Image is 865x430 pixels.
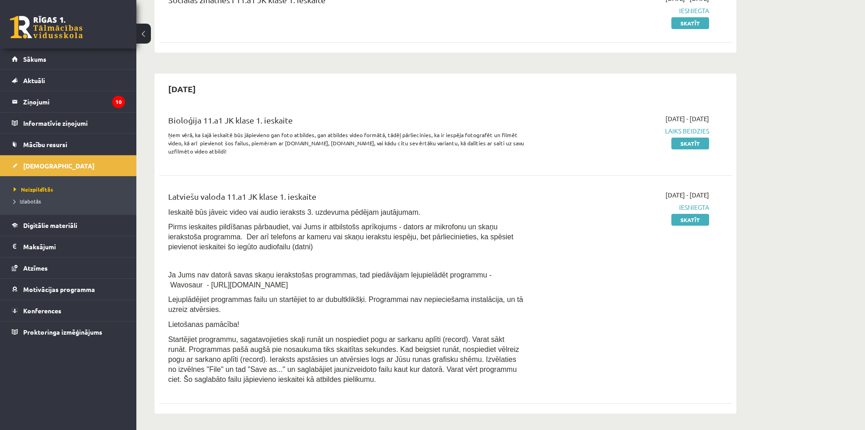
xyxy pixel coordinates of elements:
a: Konferences [12,300,125,321]
a: Aktuāli [12,70,125,91]
span: Pirms ieskaites pildīšanas pārbaudiet, vai Jums ir atbilstošs aprīkojums - dators ar mikrofonu un... [168,223,513,251]
a: Rīgas 1. Tālmācības vidusskola [10,16,83,39]
span: Iesniegta [538,203,709,212]
div: Bioloģija 11.a1 JK klase 1. ieskaite [168,114,524,131]
span: Laiks beidzies [538,126,709,136]
span: Mācību resursi [23,140,67,148]
a: Proktoringa izmēģinājums [12,321,125,342]
span: Motivācijas programma [23,285,95,293]
a: Neizpildītās [14,185,127,193]
a: Skatīt [671,214,709,226]
span: Konferences [23,306,61,315]
legend: Informatīvie ziņojumi [23,113,125,133]
a: Skatīt [671,17,709,29]
i: 10 [112,96,125,108]
span: Iesniegta [538,6,709,15]
a: Izlabotās [14,197,127,205]
span: Lejuplādējiet programmas failu un startējiet to ar dubultklikšķi. Programmai nav nepieciešama ins... [168,296,523,313]
span: [DATE] - [DATE] [665,114,709,124]
div: Latviešu valoda 11.a1 JK klase 1. ieskaite [168,190,524,207]
a: [DEMOGRAPHIC_DATA] [12,155,125,176]
span: [DATE] - [DATE] [665,190,709,200]
a: Sākums [12,49,125,69]
legend: Ziņojumi [23,91,125,112]
span: Startējiet programmu, sagatavojieties skaļi runāt un nospiediet pogu ar sarkanu aplīti (record). ... [168,336,519,383]
a: Ziņojumi10 [12,91,125,112]
span: Atzīmes [23,264,48,272]
span: Izlabotās [14,198,41,205]
span: Digitālie materiāli [23,221,77,229]
h2: [DATE] [159,78,205,99]
legend: Maksājumi [23,236,125,257]
a: Motivācijas programma [12,279,125,300]
a: Digitālie materiāli [12,215,125,236]
span: Sākums [23,55,46,63]
a: Mācību resursi [12,134,125,155]
span: Lietošanas pamācība! [168,321,240,328]
p: Ņem vērā, ka šajā ieskaitē būs jāpievieno gan foto atbildes, gan atbildes video formātā, tādēļ pā... [168,131,524,155]
a: Skatīt [671,138,709,149]
span: Neizpildītās [14,186,53,193]
span: Ieskaitē būs jāveic video vai audio ieraksts 3. uzdevuma pēdējam jautājumam. [168,208,420,216]
span: Ja Jums nav datorā savas skaņu ierakstošas programmas, tad piedāvājam lejupielādēt programmu - Wa... [168,271,491,289]
a: Informatīvie ziņojumi [12,113,125,133]
a: Atzīmes [12,257,125,278]
span: [DEMOGRAPHIC_DATA] [23,162,95,170]
a: Maksājumi [12,236,125,257]
span: Proktoringa izmēģinājums [23,328,102,336]
span: Aktuāli [23,76,45,84]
